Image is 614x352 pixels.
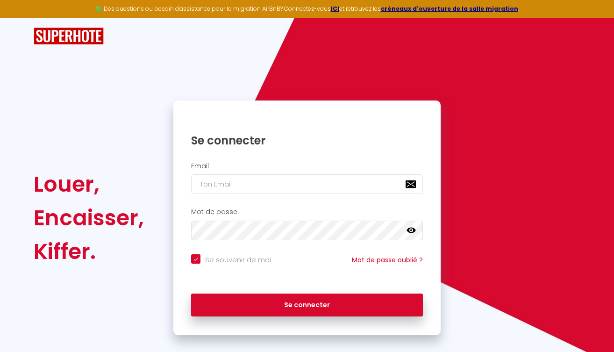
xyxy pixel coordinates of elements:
input: Ton Email [191,174,423,194]
div: Louer, [34,167,144,201]
button: Se connecter [191,294,423,317]
img: SuperHote logo [34,28,104,45]
h2: Email [191,162,423,170]
a: Mot de passe oublié ? [352,255,423,265]
a: créneaux d'ouverture de la salle migration [381,5,518,13]
a: ICI [331,5,339,13]
h1: Se connecter [191,133,423,148]
button: Ouvrir le widget de chat LiveChat [7,4,36,32]
div: Kiffer. [34,235,144,268]
h2: Mot de passe [191,208,423,216]
div: Encaisser, [34,201,144,235]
